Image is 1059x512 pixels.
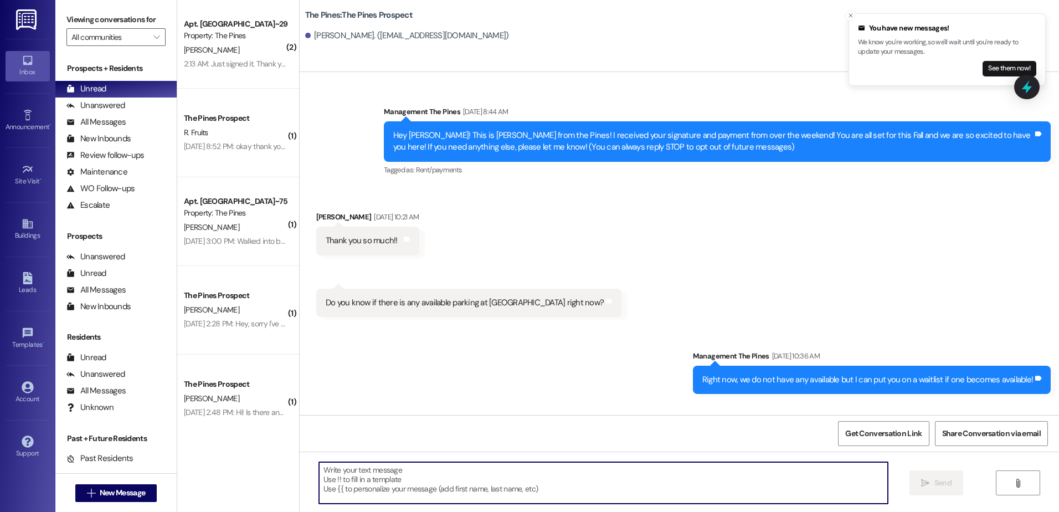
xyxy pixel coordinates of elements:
a: Account [6,378,50,408]
div: Management The Pines [384,106,1051,121]
div: Property: The Pines [184,207,286,219]
i:  [1014,479,1022,488]
div: Tagged as: [384,162,1051,178]
i:  [153,33,160,42]
span: [PERSON_NAME] [184,222,239,232]
div: The Pines Prospect [184,378,286,390]
div: [DATE] 10:36 AM [769,350,820,362]
div: The Pines Prospect [184,112,286,124]
div: Right now, we do not have any available but I can put you on a waitlist if one becomes available! [702,374,1033,386]
div: Prospects + Residents [55,63,177,74]
span: [PERSON_NAME] [184,45,239,55]
div: Property: The Pines [184,30,286,42]
button: Share Conversation via email [935,421,1048,446]
div: Unknown [66,402,114,413]
div: [PERSON_NAME] [316,211,419,227]
div: [DATE] 10:21 AM [371,211,419,223]
div: Hey [PERSON_NAME]! This is [PERSON_NAME] from the Pines! I received your signature and payment fr... [393,130,1033,153]
div: [DATE] 2:48 PM: Hi! Is there any way I could get my roommates phone numbers to get in contact wit... [184,407,530,417]
span: Rent/payments [416,165,462,175]
span: R. Fruits [184,127,208,137]
span: Share Conversation via email [942,428,1041,439]
div: Prospects [55,231,177,242]
div: New Inbounds [66,133,131,145]
img: ResiDesk Logo [16,9,39,30]
label: Viewing conversations for [66,11,166,28]
div: WO Follow-ups [66,183,135,194]
div: The Pines Prospect [184,290,286,301]
div: All Messages [66,385,126,397]
button: Send [909,470,963,495]
div: Review follow-ups [66,150,144,161]
div: Do you know if there is any available parking at [GEOGRAPHIC_DATA] right now? [326,297,604,309]
span: [PERSON_NAME] [184,305,239,315]
div: Escalate [66,199,110,211]
div: [DATE] 3:00 PM: Walked into bathroom to find water spilling out of toilets water tank. I've been ... [184,236,708,246]
input: All communities [71,28,148,46]
span: [PERSON_NAME] [184,393,239,403]
p: We know you're working, so we'll wait until you're ready to update your messages. [858,38,1036,57]
a: Leads [6,269,50,299]
i:  [921,479,929,488]
div: All Messages [66,284,126,296]
div: All Messages [66,116,126,128]
div: You have new messages! [858,23,1036,34]
div: Past Residents [66,453,133,464]
button: New Message [75,484,157,502]
a: Inbox [6,51,50,81]
a: Site Visit • [6,160,50,190]
div: [DATE] 2:28 PM: Hey, sorry I've been unavailable lately. I would like to apply but I'm not applyi... [184,319,670,329]
div: Past + Future Residents [55,433,177,444]
span: • [43,339,44,347]
div: Thank you so much!! [326,235,398,247]
div: Unanswered [66,251,125,263]
button: See them now! [983,61,1036,76]
span: • [40,176,42,183]
i:  [87,489,95,498]
div: Unread [66,352,106,363]
a: Support [6,432,50,462]
div: [DATE] 8:44 AM [460,106,508,117]
span: New Message [100,487,145,499]
b: The Pines: The Pines Prospect [305,9,413,21]
span: • [49,121,51,129]
div: Unanswered [66,100,125,111]
a: Templates • [6,324,50,354]
div: [PERSON_NAME]. ([EMAIL_ADDRESS][DOMAIN_NAME]) [305,30,509,42]
div: Residents [55,331,177,343]
div: 2:13 AM: Just signed it. Thank you! [184,59,291,69]
div: Unread [66,83,106,95]
div: Unread [66,268,106,279]
div: New Inbounds [66,301,131,313]
button: Get Conversation Link [838,421,929,446]
div: Maintenance [66,166,127,178]
a: Buildings [6,214,50,244]
div: Apt. [GEOGRAPHIC_DATA]~29~C, 1 The Pines (Men's) South [184,18,286,30]
div: Management The Pines [693,350,1051,366]
div: [DATE] 8:52 PM: okay thank you!! [184,141,289,151]
div: Apt. [GEOGRAPHIC_DATA]~75~D, 1 The Pines (Men's) South [184,196,286,207]
span: Get Conversation Link [845,428,922,439]
div: Unanswered [66,368,125,380]
span: Send [934,477,952,489]
button: Close toast [845,10,856,21]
